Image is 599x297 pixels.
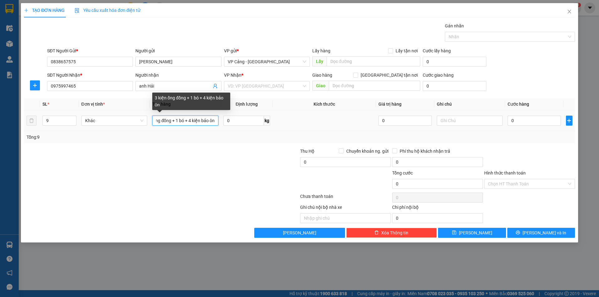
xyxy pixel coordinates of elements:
[254,228,345,238] button: [PERSON_NAME]
[381,229,408,236] span: Xóa Thông tin
[135,72,221,79] div: Người nhận
[152,93,230,110] div: 3 kiện ống đồng + 1 bó + 4 kiện bảo ôn
[224,47,310,54] div: VP gửi
[523,229,566,236] span: [PERSON_NAME] và In
[312,48,330,53] span: Lấy hàng
[312,56,327,66] span: Lấy
[378,102,402,107] span: Giá trị hàng
[329,81,420,91] input: Dọc đường
[47,72,133,79] div: SĐT Người Nhận
[31,20,62,33] strong: PHIẾU GỬI HÀNG
[236,102,258,107] span: Định lượng
[507,228,575,238] button: printer[PERSON_NAME] và In
[423,73,454,78] label: Cước giao hàng
[423,57,486,67] input: Cước lấy hàng
[438,228,506,238] button: save[PERSON_NAME]
[27,116,37,126] button: delete
[30,34,56,44] strong: TĐ chuyển phát:
[31,5,61,18] strong: VIỆT HIẾU LOGISTIC
[437,116,503,126] input: Ghi Chú
[561,3,578,21] button: Close
[36,39,63,49] strong: 02143888555, 0243777888
[300,213,391,223] input: Nhập ghi chú
[283,229,316,236] span: [PERSON_NAME]
[24,8,28,12] span: plus
[30,80,40,90] button: plus
[434,98,505,110] th: Ghi chú
[312,81,329,91] span: Giao
[508,102,529,107] span: Cước hàng
[374,230,379,235] span: delete
[224,73,241,78] span: VP Nhận
[27,134,231,141] div: Tổng: 9
[393,47,420,54] span: Lấy tận nơi
[152,116,218,126] input: VD: Bàn, Ghế
[65,30,102,37] span: BD1309250290
[566,118,572,123] span: plus
[312,73,332,78] span: Giao hàng
[81,102,105,107] span: Đơn vị tính
[75,8,80,13] img: icon
[566,116,572,126] button: plus
[423,48,451,53] label: Cước lấy hàng
[213,84,218,89] span: user-add
[459,229,492,236] span: [PERSON_NAME]
[85,116,144,125] span: Khác
[314,102,335,107] span: Kích thước
[327,56,420,66] input: Dọc đường
[264,116,270,126] span: kg
[358,72,420,79] span: [GEOGRAPHIC_DATA] tận nơi
[135,47,221,54] div: Người gửi
[378,116,431,126] input: 0
[42,102,47,107] span: SL
[516,230,520,235] span: printer
[567,9,572,14] span: close
[392,204,483,213] div: Chi phí nội bộ
[30,83,40,88] span: plus
[452,230,456,235] span: save
[484,170,526,175] label: Hình thức thanh toán
[299,193,392,204] div: Chưa thanh toán
[228,57,306,66] span: VP Cảng - Hà Nội
[47,47,133,54] div: SĐT Người Gửi
[397,148,453,155] span: Phí thu hộ khách nhận trả
[344,148,391,155] span: Chuyển khoản ng. gửi
[3,16,27,40] img: logo
[346,228,437,238] button: deleteXóa Thông tin
[445,23,464,28] label: Gán nhãn
[423,81,486,91] input: Cước giao hàng
[300,149,314,154] span: Thu Hộ
[392,170,413,175] span: Tổng cước
[24,8,65,13] span: TẠO ĐƠN HÀNG
[300,204,391,213] div: Ghi chú nội bộ nhà xe
[75,8,140,13] span: Yêu cầu xuất hóa đơn điện tử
